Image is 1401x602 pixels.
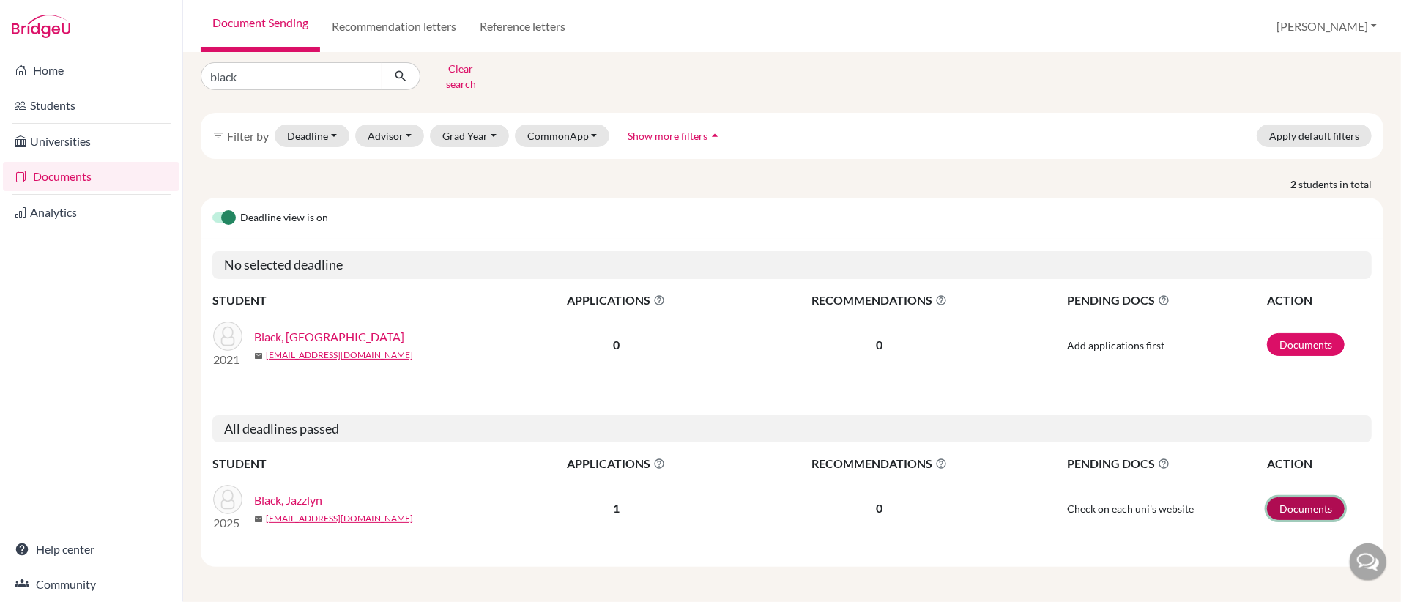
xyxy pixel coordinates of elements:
span: APPLICATIONS [506,455,726,472]
a: [EMAIL_ADDRESS][DOMAIN_NAME] [266,349,413,362]
b: 0 [613,338,620,352]
input: Find student by name... [201,62,382,90]
span: students in total [1298,176,1383,192]
th: ACTION [1266,291,1372,310]
span: mail [254,515,263,524]
button: [PERSON_NAME] [1270,12,1383,40]
a: Documents [1267,497,1345,520]
a: Help center [3,535,179,564]
a: Documents [1267,333,1345,356]
button: Show more filtersarrow_drop_up [615,125,735,147]
a: [EMAIL_ADDRESS][DOMAIN_NAME] [266,512,413,525]
button: CommonApp [515,125,610,147]
button: Clear search [420,57,502,95]
img: Black, Devon [213,322,242,351]
span: PENDING DOCS [1067,455,1266,472]
img: Black, Jazzlyn [213,485,242,514]
button: Deadline [275,125,349,147]
i: arrow_drop_up [707,128,722,143]
span: Filter by [227,129,269,143]
th: STUDENT [212,291,505,310]
span: APPLICATIONS [506,291,726,309]
a: Documents [3,162,179,191]
button: Advisor [355,125,425,147]
strong: 2 [1290,176,1298,192]
span: Help [34,10,64,23]
th: STUDENT [212,454,505,473]
button: Apply default filters [1257,125,1372,147]
a: Community [3,570,179,599]
p: 2025 [213,514,242,532]
span: Show more filters [628,130,707,142]
a: Students [3,91,179,120]
th: ACTION [1266,454,1372,473]
a: Analytics [3,198,179,227]
button: Grad Year [430,125,509,147]
b: 1 [613,501,620,515]
h5: No selected deadline [212,251,1372,279]
span: mail [254,352,263,360]
a: Home [3,56,179,85]
span: RECOMMENDATIONS [728,291,1031,309]
h5: All deadlines passed [212,415,1372,443]
p: 2021 [213,351,242,368]
span: PENDING DOCS [1067,291,1266,309]
span: RECOMMENDATIONS [728,455,1031,472]
a: Black, [GEOGRAPHIC_DATA] [254,328,404,346]
i: filter_list [212,130,224,141]
span: Deadline view is on [240,209,328,227]
span: Check on each uni's website [1067,502,1194,515]
p: 0 [728,336,1031,354]
span: Add applications first [1067,339,1164,352]
img: Bridge-U [12,15,70,38]
a: Black, Jazzlyn [254,491,322,509]
a: Universities [3,127,179,156]
p: 0 [728,499,1031,517]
